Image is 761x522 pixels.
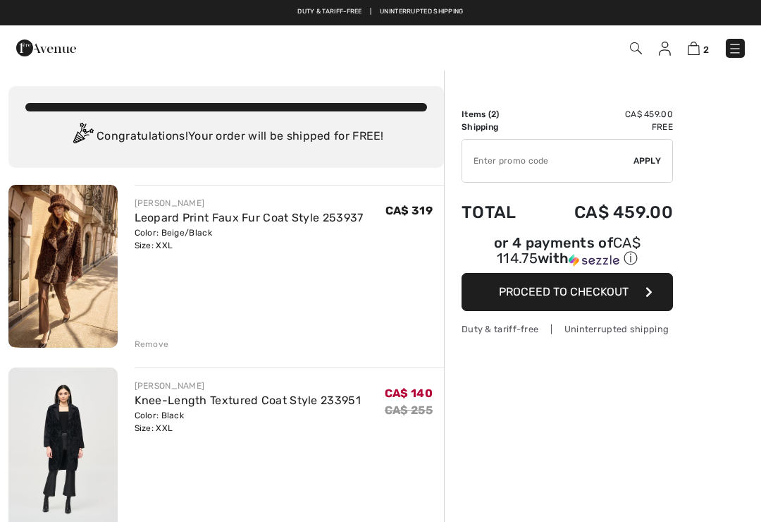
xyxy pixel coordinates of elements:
[135,226,364,252] div: Color: Beige/Black Size: XXL
[16,40,76,54] a: 1ère Avenue
[537,108,673,121] td: CA$ 459.00
[630,42,642,54] img: Search
[462,322,673,336] div: Duty & tariff-free | Uninterrupted shipping
[462,273,673,311] button: Proceed to Checkout
[135,211,364,224] a: Leopard Print Faux Fur Coat Style 253937
[16,34,76,62] img: 1ère Avenue
[659,42,671,56] img: My Info
[385,403,433,417] s: CA$ 255
[491,109,496,119] span: 2
[25,123,427,151] div: Congratulations! Your order will be shipped for FREE!
[385,204,433,217] span: CA$ 319
[135,409,361,435] div: Color: Black Size: XXL
[633,154,662,167] span: Apply
[135,197,364,210] div: [PERSON_NAME]
[462,236,673,273] div: or 4 payments ofCA$ 114.75withSezzle Click to learn more about Sezzle
[68,123,97,151] img: Congratulation2.svg
[385,387,433,400] span: CA$ 140
[8,185,118,348] img: Leopard Print Faux Fur Coat Style 253937
[537,188,673,236] td: CA$ 459.00
[688,40,709,56] a: 2
[688,42,700,55] img: Shopping Bag
[462,121,537,133] td: Shipping
[135,338,169,351] div: Remove
[499,285,629,298] span: Proceed to Checkout
[569,254,619,267] img: Sezzle
[462,236,673,268] div: or 4 payments of with
[497,234,641,267] span: CA$ 114.75
[462,188,537,236] td: Total
[462,108,537,121] td: Items ( )
[462,140,633,182] input: Promo code
[537,121,673,133] td: Free
[135,394,361,407] a: Knee-Length Textured Coat Style 233951
[703,44,709,55] span: 2
[135,380,361,392] div: [PERSON_NAME]
[728,42,742,56] img: Menu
